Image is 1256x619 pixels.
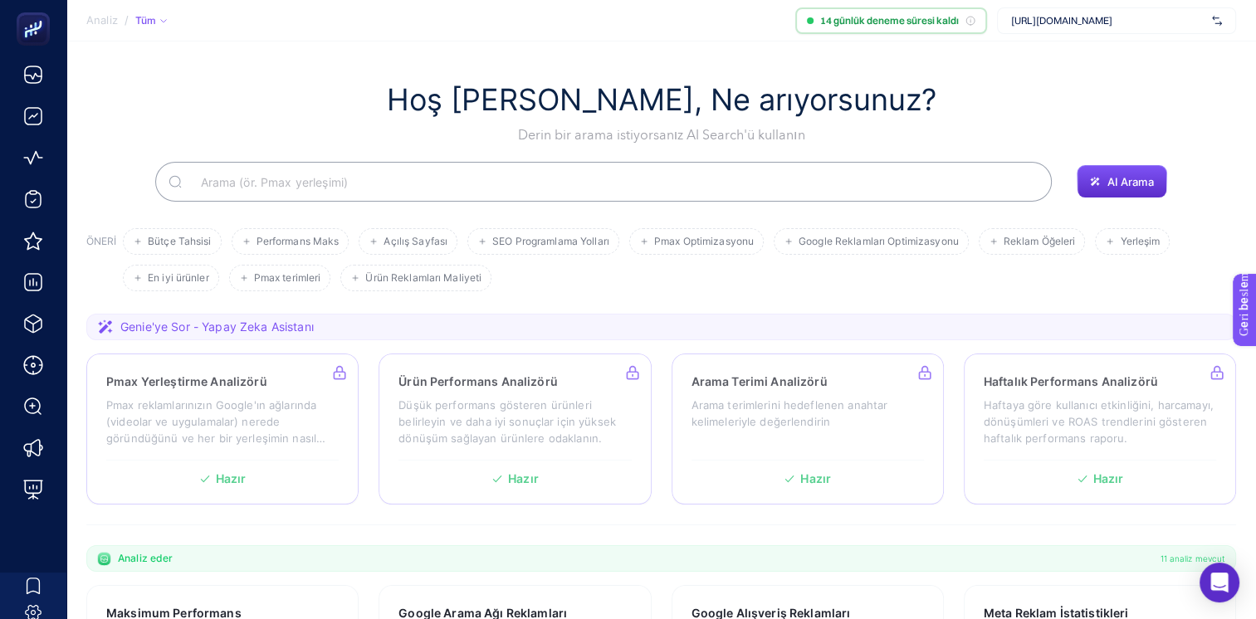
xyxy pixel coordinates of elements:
input: Aramak [187,158,1039,205]
span: SEO Programlama Yolları [492,236,609,248]
span: En iyi ürünler [148,272,209,285]
h1: Hoş [PERSON_NAME], Ne arıyorsunuz? [387,81,936,119]
a: Haftalık Performans AnalizörüHaftaya göre kullanıcı etkinliğini, harcamayı, dönüşümleri ve ROAS t... [964,353,1236,504]
a: Ürün Performans AnalizörüDüşük performans gösteren ürünleri belirleyin ve daha iyi sonuçlar için ... [379,353,651,504]
span: Analiz [86,14,118,27]
span: Bütçe Tahsisi [148,236,212,248]
button: AI Arama [1077,165,1166,198]
span: [URL][DOMAIN_NAME] [1011,14,1205,27]
a: Arama Terimi AnalizörüArama terimlerini hedeflenen anahtar kelimeleriyle değerlendirinHazır [672,353,944,504]
div: Intercom Messenger'ı açın [1200,563,1239,602]
span: Pmax terimleri [254,272,321,285]
span: Ürün Reklamları Maliyeti [365,272,481,285]
span: 11 analiz mevcut [1160,552,1225,565]
img: svg%3e [1212,12,1222,29]
span: Açılış Sayfası [384,236,447,248]
span: Genie'ye Sor - Yapay Zeka Asistanı [120,319,314,335]
a: Pmax Yerleştirme AnalizörüPmax reklamlarınızın Google'ın ağlarında (videolar ve uygulamalar) nere... [86,353,359,504]
span: AI Arama [1107,175,1153,188]
span: 14 günlük deneme süresi kaldı [820,14,959,27]
span: Pmax Optimizasyonu [654,236,754,248]
span: Analiz eder [118,552,173,565]
p: Derin bir arama istiyorsanız AI Search'ü kullanın [387,125,936,145]
span: Yerleşim [1120,236,1160,248]
span: Reklam Öğeleri [1004,236,1076,248]
span: / [125,13,129,27]
span: Performans Maks [257,236,340,248]
span: Google Reklamları Optimizasyonu [799,236,959,248]
h3: ÖNERİ [86,235,116,291]
span: Geri besleme [10,4,81,18]
font: Tüm [135,14,156,27]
